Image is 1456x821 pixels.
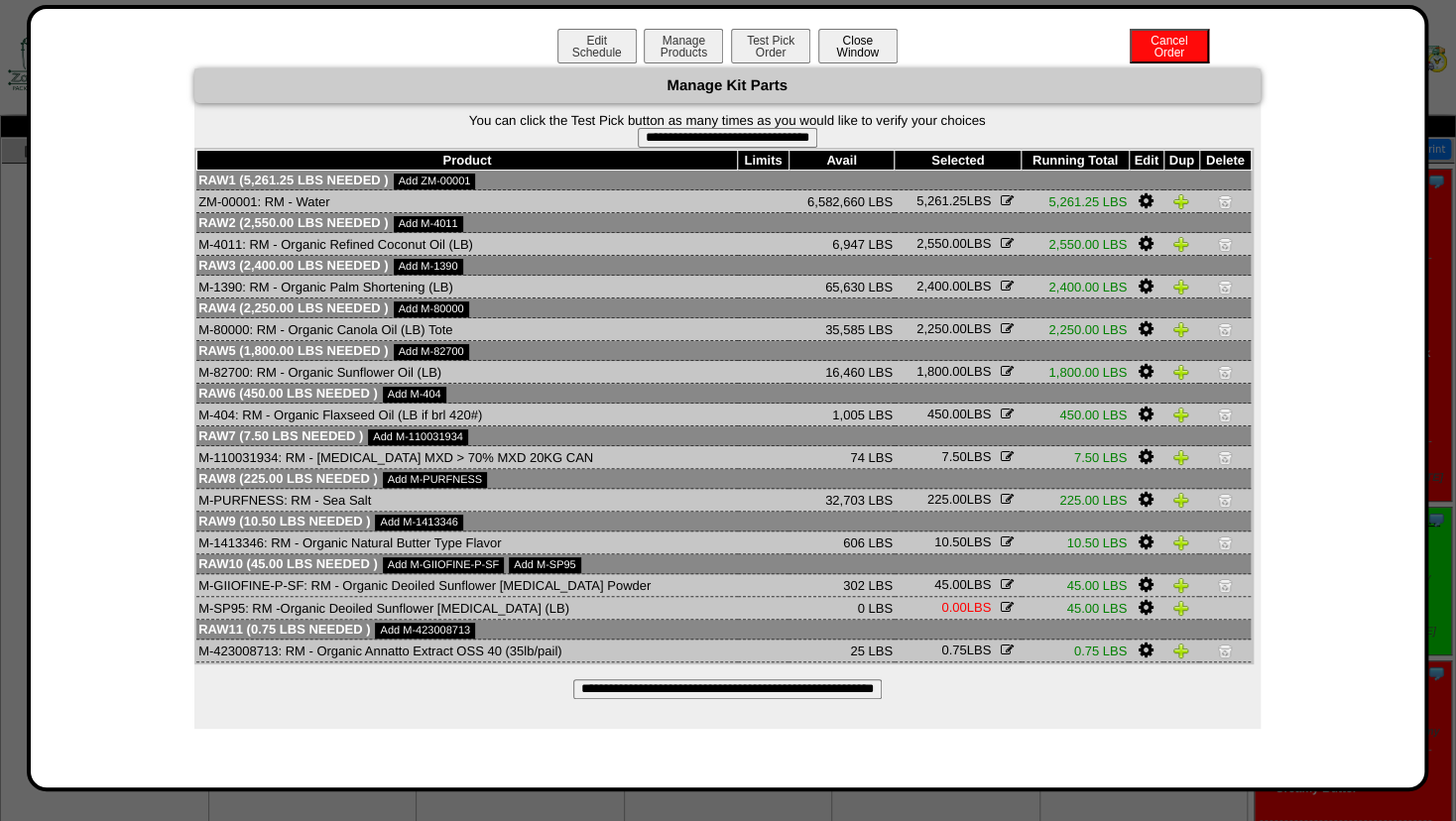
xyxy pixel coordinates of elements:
span: LBS [941,643,991,657]
td: Raw5 (1,800.00 LBS needed ) [196,341,1251,361]
span: 45.00 [934,577,967,592]
img: Delete Item [1217,364,1233,380]
span: LBS [934,577,991,592]
td: M-SP95: RM -Organic Deoiled Sunflower [MEDICAL_DATA] (LB) [196,597,738,620]
th: Avail [789,151,895,171]
td: 7.50 LBS [1022,446,1129,469]
img: Duplicate Item [1173,600,1189,616]
img: Duplicate Item [1173,577,1189,593]
td: 225.00 LBS [1022,489,1129,512]
a: Add M-110031934 [368,429,468,445]
span: LBS [916,279,991,293]
td: Raw1 (5,261.25 LBS needed ) [196,171,1251,190]
td: 2,250.00 LBS [1022,318,1129,341]
a: Add M-82700 [394,344,469,360]
td: Raw2 (2,550.00 LBS needed ) [196,213,1251,233]
img: Duplicate Item [1173,279,1189,294]
td: M-PURFNESS: RM - Sea Salt [196,489,738,512]
a: Add M-1390 [394,259,463,275]
td: M-1413346: RM - Organic Natural Butter Type Flavor [196,531,738,554]
span: LBS [916,321,991,336]
td: 45.00 LBS [1022,574,1129,597]
img: Duplicate Item [1173,492,1189,508]
img: Duplicate Item [1173,643,1189,658]
span: 1,800.00 [916,364,967,379]
img: Delete Item [1217,534,1233,550]
span: LBS [916,236,991,251]
span: LBS [927,407,991,421]
td: Raw9 (10.50 LBS needed ) [196,512,1251,531]
td: 35,585 LBS [789,318,895,341]
img: Delete Item [1217,321,1233,337]
td: 1,800.00 LBS [1022,361,1129,384]
td: M-GIIOFINE-P-SF: RM - Organic Deoiled Sunflower [MEDICAL_DATA] Powder [196,574,738,597]
td: 302 LBS [789,574,895,597]
td: 32,703 LBS [789,489,895,512]
td: Raw6 (450.00 LBS needed ) [196,384,1251,404]
form: You can click the Test Pick button as many times as you would like to verify your choices [194,113,1261,148]
button: ManageProducts [644,29,723,63]
span: LBS [941,449,991,464]
td: 5,261.25 LBS [1022,190,1129,213]
img: Delete Item [1217,449,1233,465]
td: ZM-00001: RM - Water [196,190,738,213]
img: Duplicate Item [1173,534,1189,550]
img: Delete Item [1217,279,1233,294]
a: CloseWindow [816,45,900,59]
span: 2,400.00 [916,279,967,293]
td: 45.00 LBS [1022,597,1129,620]
span: 2,250.00 [916,321,967,336]
td: 25 LBS [789,640,895,662]
button: CancelOrder [1130,29,1209,63]
td: M-1390: RM - Organic Palm Shortening (LB) [196,276,738,298]
a: Add M-80000 [394,301,469,317]
span: LBS [934,534,991,549]
img: Delete Item [1217,492,1233,508]
td: 606 LBS [789,531,895,554]
span: LBS [916,193,991,208]
td: M-82700: RM - Organic Sunflower Oil (LB) [196,361,738,384]
span: 225.00 [927,492,967,507]
td: 65,630 LBS [789,276,895,298]
td: M-423008713: RM - Organic Annatto Extract OSS 40 (35lb/pail) [196,640,738,662]
button: CloseWindow [818,29,898,63]
button: EditSchedule [557,29,637,63]
th: Product [196,151,738,171]
th: Running Total [1022,151,1129,171]
td: M-80000: RM - Organic Canola Oil (LB) Tote [196,318,738,341]
td: M-404: RM - Organic Flaxseed Oil (LB if brl 420#) [196,404,738,426]
td: Raw8 (225.00 LBS needed ) [196,469,1251,489]
td: 74 LBS [789,446,895,469]
img: Delete Item [1217,407,1233,422]
td: 6,947 LBS [789,233,895,256]
th: Edit [1129,151,1163,171]
th: Dup [1163,151,1199,171]
img: Delete Item [1217,643,1233,658]
td: Raw11 (0.75 LBS needed ) [196,620,1251,640]
th: Selected [895,151,1022,171]
a: Add M-404 [383,387,446,403]
td: Raw7 (7.50 LBS needed ) [196,426,1251,446]
td: 0 LBS [789,597,895,620]
a: Add M-SP95 [509,557,580,573]
img: Delete Item [1217,236,1233,252]
td: M-110031934: RM - [MEDICAL_DATA] MXD > 70% MXD 20KG CAN [196,446,738,469]
span: 5,261.25 [916,193,967,208]
a: Add M-423008713 [375,623,475,639]
td: 1,005 LBS [789,404,895,426]
span: LBS [927,492,991,507]
img: Duplicate Item [1173,449,1189,465]
span: 0.75 [941,643,966,657]
span: 450.00 [927,407,967,421]
img: Duplicate Item [1173,364,1189,380]
button: Test PickOrder [731,29,810,63]
img: Duplicate Item [1173,236,1189,252]
td: 2,400.00 LBS [1022,276,1129,298]
span: LBS [941,600,991,615]
span: LBS [916,364,991,379]
span: 10.50 [934,534,967,549]
img: Duplicate Item [1173,407,1189,422]
td: 2,550.00 LBS [1022,233,1129,256]
td: 0.75 LBS [1022,640,1129,662]
th: Limits [738,151,789,171]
